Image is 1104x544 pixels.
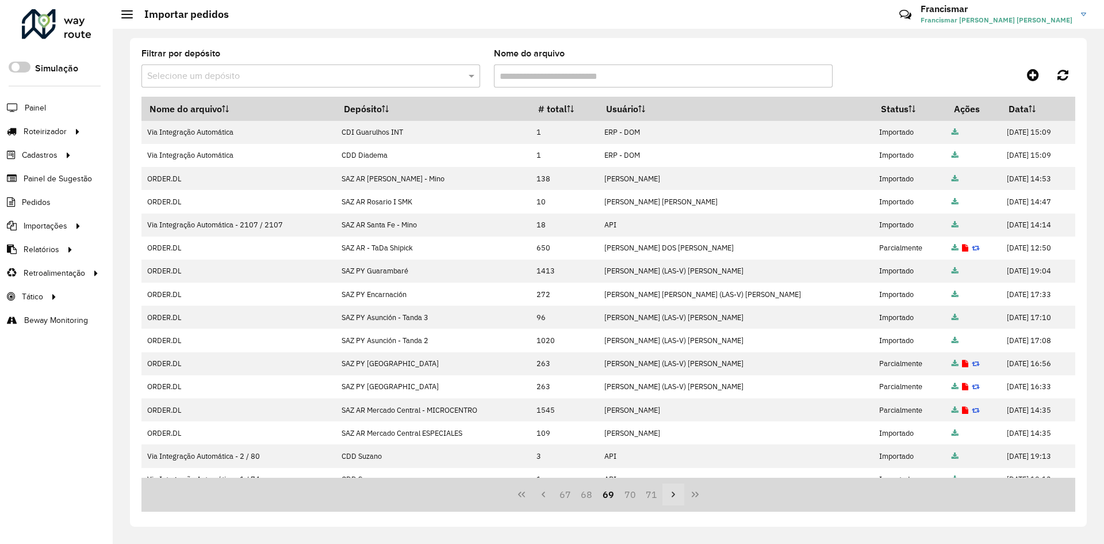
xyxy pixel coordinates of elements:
td: SAZ AR - TaDa Shipick [336,237,531,260]
td: [DATE] 17:10 [1000,306,1075,329]
a: Arquivo completo [952,382,959,391]
td: Via Integração Automática [141,144,336,167]
td: SAZ AR Santa Fe - Mino [336,214,531,237]
td: ORDER.DL [141,398,336,421]
a: Arquivo completo [952,197,959,207]
td: [DATE] 16:33 [1000,375,1075,398]
span: Painel [25,102,46,114]
td: [DATE] 14:35 [1000,421,1075,444]
td: 3 [531,444,599,467]
td: [DATE] 12:50 [1000,237,1075,260]
td: API [598,214,873,237]
td: 96 [531,306,599,329]
td: Importado [873,144,946,167]
td: CDI Guarulhos INT [336,121,531,144]
td: 263 [531,375,599,398]
td: Importado [873,121,946,144]
td: ORDER.DL [141,260,336,283]
td: [PERSON_NAME] [PERSON_NAME] (LAS-V) [PERSON_NAME] [598,283,873,306]
td: SAZ AR Mercado Central - MICROCENTRO [336,398,531,421]
a: Exibir log de erros [962,243,968,253]
th: Usuário [598,97,873,121]
td: [PERSON_NAME] [598,421,873,444]
td: Importado [873,468,946,491]
td: Importado [873,444,946,467]
th: Ações [946,97,1000,121]
td: API [598,444,873,467]
label: Nome do arquivo [494,47,565,60]
span: Relatórios [24,244,59,256]
td: ORDER.DL [141,237,336,260]
td: 138 [531,167,599,190]
td: Parcialmente [873,352,946,375]
td: 1 [531,144,599,167]
button: First Page [511,484,532,505]
td: SAZ AR Rosario I SMK [336,190,531,213]
td: Importado [873,283,946,306]
th: Data [1000,97,1075,121]
td: [DATE] 14:47 [1000,190,1075,213]
td: [DATE] 14:14 [1000,214,1075,237]
a: Exibir log de erros [962,359,968,368]
td: SAZ PY [GEOGRAPHIC_DATA] [336,375,531,398]
td: 18 [531,214,599,237]
td: ORDER.DL [141,329,336,352]
td: SAZ PY Asunción - Tanda 2 [336,329,531,352]
a: Arquivo completo [952,220,959,230]
td: Importado [873,214,946,237]
td: SAZ PY Guarambaré [336,260,531,283]
td: [PERSON_NAME] [598,167,873,190]
a: Arquivo completo [952,174,959,184]
a: Arquivo completo [952,451,959,461]
td: SAZ PY [GEOGRAPHIC_DATA] [336,352,531,375]
td: 1020 [531,329,599,352]
td: 10 [531,190,599,213]
button: 68 [576,484,597,505]
span: Tático [22,291,43,303]
span: Francismar [PERSON_NAME] [PERSON_NAME] [921,15,1072,25]
td: ERP - DOM [598,121,873,144]
button: 70 [619,484,641,505]
td: [DATE] 15:09 [1000,121,1075,144]
td: [PERSON_NAME] (LAS-V) [PERSON_NAME] [598,352,873,375]
a: Contato Rápido [893,2,918,27]
a: Arquivo completo [952,290,959,299]
td: ORDER.DL [141,352,336,375]
td: 1545 [531,398,599,421]
span: Roteirizador [24,125,67,138]
td: [PERSON_NAME] (LAS-V) [PERSON_NAME] [598,260,873,283]
td: 1 [531,121,599,144]
button: 67 [554,484,576,505]
td: Importado [873,260,946,283]
td: Importado [873,421,946,444]
a: Arquivo completo [952,474,959,484]
a: Arquivo completo [952,428,959,438]
td: SAZ AR Mercado Central ESPECIALES [336,421,531,444]
label: Filtrar por depósito [141,47,220,60]
td: [DATE] 19:13 [1000,468,1075,491]
td: [PERSON_NAME] DOS [PERSON_NAME] [598,237,873,260]
td: Parcialmente [873,375,946,398]
a: Arquivo completo [952,405,959,415]
td: ORDER.DL [141,375,336,398]
td: [DATE] 19:13 [1000,444,1075,467]
a: Reimportar [972,243,980,253]
th: Depósito [336,97,531,121]
a: Arquivo completo [952,336,959,345]
a: Exibir log de erros [962,405,968,415]
span: Painel de Sugestão [24,173,92,185]
td: CDD Suzano [336,444,531,467]
td: [DATE] 15:09 [1000,144,1075,167]
button: 71 [641,484,663,505]
td: [PERSON_NAME] [598,398,873,421]
a: Arquivo completo [952,127,959,137]
td: 272 [531,283,599,306]
td: [PERSON_NAME] [PERSON_NAME] [598,190,873,213]
td: Importado [873,306,946,329]
td: API [598,468,873,491]
td: Importado [873,167,946,190]
td: Via Integração Automática - 2 / 80 [141,444,336,467]
h2: Importar pedidos [133,8,229,21]
td: [DATE] 14:53 [1000,167,1075,190]
td: SAZ PY Asunción - Tanda 3 [336,306,531,329]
